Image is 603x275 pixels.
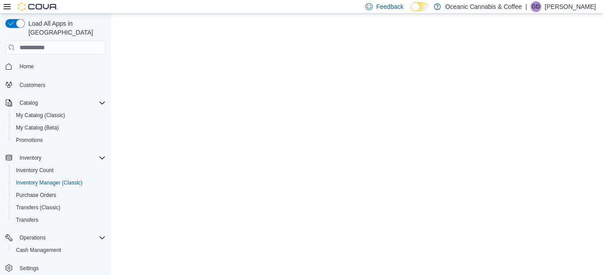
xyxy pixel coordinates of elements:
[20,63,34,70] span: Home
[12,122,63,133] a: My Catalog (Beta)
[445,1,522,12] p: Oceanic Cannabis & Coffee
[16,179,83,186] span: Inventory Manager (Classic)
[16,61,37,72] a: Home
[9,189,109,201] button: Purchase Orders
[20,82,45,89] span: Customers
[12,122,106,133] span: My Catalog (Beta)
[2,262,109,275] button: Settings
[16,232,106,243] span: Operations
[16,263,106,274] span: Settings
[16,98,106,108] span: Catalog
[9,244,109,256] button: Cash Management
[12,190,106,200] span: Purchase Orders
[12,202,106,213] span: Transfers (Classic)
[12,135,106,145] span: Promotions
[2,60,109,73] button: Home
[12,202,64,213] a: Transfers (Classic)
[2,152,109,164] button: Inventory
[16,192,56,199] span: Purchase Orders
[16,263,42,274] a: Settings
[12,245,106,255] span: Cash Management
[9,122,109,134] button: My Catalog (Beta)
[9,109,109,122] button: My Catalog (Classic)
[12,190,60,200] a: Purchase Orders
[20,99,38,106] span: Catalog
[12,245,64,255] a: Cash Management
[16,204,60,211] span: Transfers (Classic)
[16,112,65,119] span: My Catalog (Classic)
[12,177,106,188] span: Inventory Manager (Classic)
[16,61,106,72] span: Home
[16,79,106,90] span: Customers
[2,78,109,91] button: Customers
[16,232,49,243] button: Operations
[9,164,109,177] button: Inventory Count
[525,1,527,12] p: |
[16,124,59,131] span: My Catalog (Beta)
[16,247,61,254] span: Cash Management
[16,137,43,144] span: Promotions
[12,177,86,188] a: Inventory Manager (Classic)
[20,265,39,272] span: Settings
[16,98,41,108] button: Catalog
[20,154,41,161] span: Inventory
[25,19,106,37] span: Load All Apps in [GEOGRAPHIC_DATA]
[12,110,106,121] span: My Catalog (Classic)
[16,80,49,90] a: Customers
[16,153,45,163] button: Inventory
[12,165,57,176] a: Inventory Count
[2,97,109,109] button: Catalog
[16,167,54,174] span: Inventory Count
[411,2,429,12] input: Dark Mode
[12,215,42,225] a: Transfers
[12,110,69,121] a: My Catalog (Classic)
[9,177,109,189] button: Inventory Manager (Classic)
[545,1,596,12] p: [PERSON_NAME]
[531,1,541,12] div: Geordie Dynes
[20,234,46,241] span: Operations
[2,232,109,244] button: Operations
[12,135,47,145] a: Promotions
[9,214,109,226] button: Transfers
[532,1,540,12] span: GD
[9,201,109,214] button: Transfers (Classic)
[16,216,38,224] span: Transfers
[12,215,106,225] span: Transfers
[376,2,403,11] span: Feedback
[12,165,106,176] span: Inventory Count
[18,2,58,11] img: Cova
[16,153,106,163] span: Inventory
[9,134,109,146] button: Promotions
